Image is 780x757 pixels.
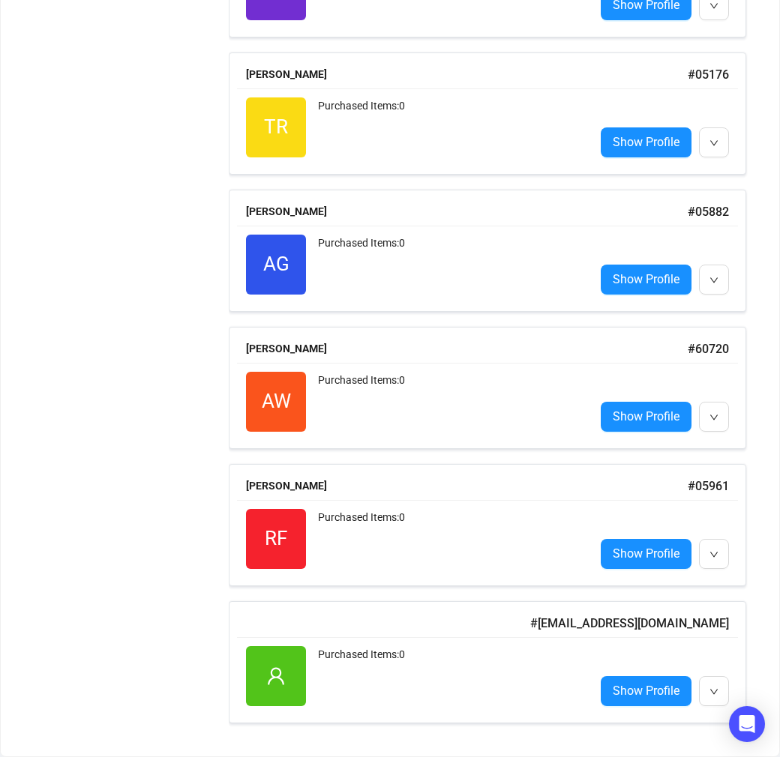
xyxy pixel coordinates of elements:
[709,139,718,148] span: down
[613,681,679,700] span: Show Profile
[318,646,583,706] div: Purchased Items: 0
[318,235,583,295] div: Purchased Items: 0
[318,372,583,432] div: Purchased Items: 0
[729,706,765,742] div: Open Intercom Messenger
[318,97,583,157] div: Purchased Items: 0
[709,1,718,10] span: down
[613,544,679,563] span: Show Profile
[229,601,761,723] a: #[EMAIL_ADDRESS][DOMAIN_NAME]userPurchased Items:0Show Profile
[318,509,583,569] div: Purchased Items: 0
[264,112,288,142] span: TR
[601,402,691,432] a: Show Profile
[229,52,761,175] a: [PERSON_NAME]#05176TRPurchased Items:0Show Profile
[688,67,729,82] span: # 05176
[601,676,691,706] a: Show Profile
[246,340,688,357] div: [PERSON_NAME]
[246,66,688,82] div: [PERSON_NAME]
[709,550,718,559] span: down
[601,127,691,157] a: Show Profile
[246,477,688,494] div: [PERSON_NAME]
[246,203,688,220] div: [PERSON_NAME]
[229,464,761,586] a: [PERSON_NAME]#05961RFPurchased Items:0Show Profile
[688,205,729,219] span: # 05882
[613,407,679,426] span: Show Profile
[266,666,286,686] span: user
[709,276,718,285] span: down
[613,133,679,151] span: Show Profile
[688,479,729,493] span: # 05961
[530,616,729,630] span: # [EMAIL_ADDRESS][DOMAIN_NAME]
[709,687,718,696] span: down
[262,386,291,417] span: AW
[263,249,289,280] span: AG
[688,342,729,356] span: # 60720
[613,270,679,289] span: Show Profile
[709,413,718,422] span: down
[265,523,287,554] span: RF
[229,327,761,449] a: [PERSON_NAME]#60720AWPurchased Items:0Show Profile
[601,539,691,569] a: Show Profile
[601,265,691,295] a: Show Profile
[229,190,761,312] a: [PERSON_NAME]#05882AGPurchased Items:0Show Profile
